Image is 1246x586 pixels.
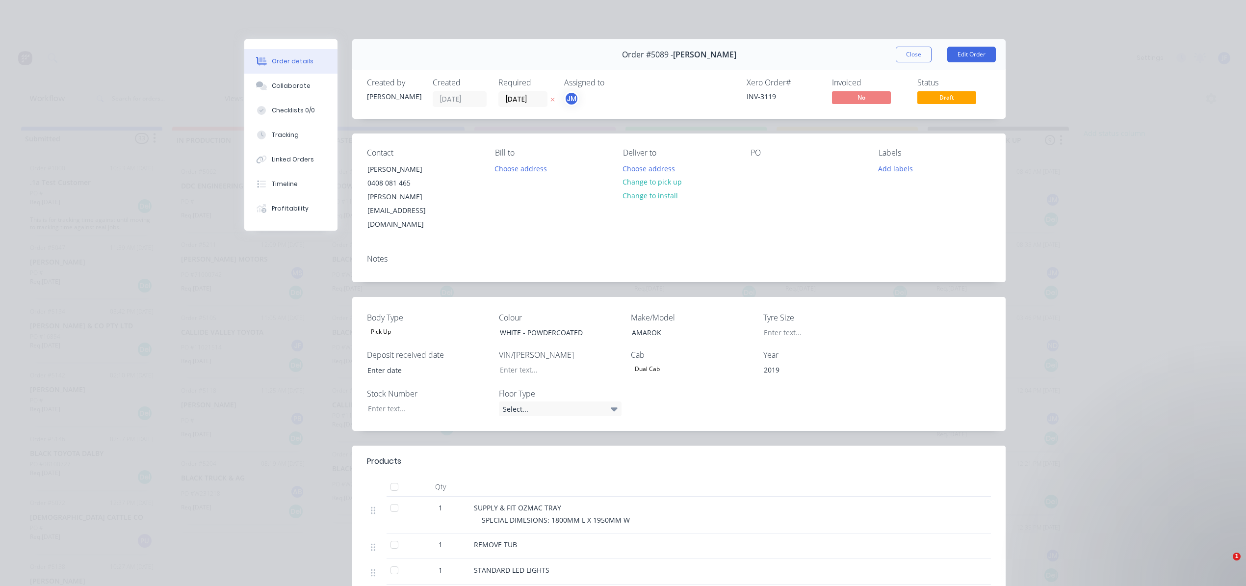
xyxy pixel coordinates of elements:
span: REMOVE TUB [474,540,517,549]
div: INV-3119 [747,91,820,102]
span: STANDARD LED LIGHTS [474,565,549,575]
div: Assigned to [564,78,662,87]
div: Deliver to [623,148,735,158]
button: JM [564,91,579,106]
label: Year [763,349,886,361]
div: [PERSON_NAME][EMAIL_ADDRESS][DOMAIN_NAME] [367,190,449,231]
div: Select... [499,401,622,416]
input: Enter date [361,363,483,378]
div: Products [367,455,401,467]
div: WHITE - POWDERCOATED [492,325,615,340]
label: Make/Model [631,312,753,323]
div: [PERSON_NAME] [367,162,449,176]
button: Edit Order [947,47,996,62]
div: Order details [272,57,313,66]
button: Close [896,47,932,62]
div: Created [433,78,487,87]
span: SPECIAL DIMESIONS: 1800MM L X 1950MM W [482,515,630,525]
div: Labels [879,148,991,158]
div: Timeline [272,180,298,188]
label: Stock Number [367,388,490,400]
span: Draft [917,91,976,104]
button: Choose address [617,162,680,175]
button: Choose address [490,162,552,175]
div: Dual Cab [631,363,664,375]
span: 1 [439,539,442,550]
button: Linked Orders [244,147,337,172]
span: 1 [1233,553,1241,560]
span: SUPPLY & FIT OZMAC TRAY [474,503,561,512]
button: Add labels [873,162,918,175]
div: 2019 [756,363,879,377]
div: Pick Up [367,325,395,338]
div: Tracking [272,131,299,139]
button: Collaborate [244,74,337,98]
span: 1 [439,565,442,575]
div: AMAROK [624,325,747,340]
div: 0408 081 465 [367,176,449,190]
button: Change to pick up [617,175,687,188]
iframe: Intercom live chat [1213,553,1236,576]
button: Checklists 0/0 [244,98,337,123]
label: Cab [631,349,753,361]
span: 1 [439,503,442,513]
span: Order #5089 - [622,50,673,59]
div: Profitability [272,204,309,213]
button: Tracking [244,123,337,147]
div: Status [917,78,991,87]
label: Floor Type [499,388,622,400]
div: Created by [367,78,421,87]
div: [PERSON_NAME]0408 081 465[PERSON_NAME][EMAIL_ADDRESS][DOMAIN_NAME] [359,162,457,232]
button: Order details [244,49,337,74]
div: Collaborate [272,81,311,90]
button: Change to install [617,188,683,202]
div: Bill to [495,148,607,158]
label: Deposit received date [367,349,490,361]
div: Checklists 0/0 [272,106,315,115]
div: Linked Orders [272,155,314,164]
div: PO [751,148,863,158]
div: Xero Order # [747,78,820,87]
div: [PERSON_NAME] [367,91,421,102]
span: [PERSON_NAME] [673,50,736,59]
button: Profitability [244,196,337,221]
div: Notes [367,254,991,264]
label: Body Type [367,312,490,323]
label: Colour [499,312,622,323]
div: Invoiced [832,78,906,87]
label: VIN/[PERSON_NAME] [499,349,622,361]
div: Required [498,78,552,87]
span: No [832,91,891,104]
div: Contact [367,148,479,158]
div: Qty [411,477,470,497]
button: Timeline [244,172,337,196]
label: Tyre Size [763,312,886,323]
